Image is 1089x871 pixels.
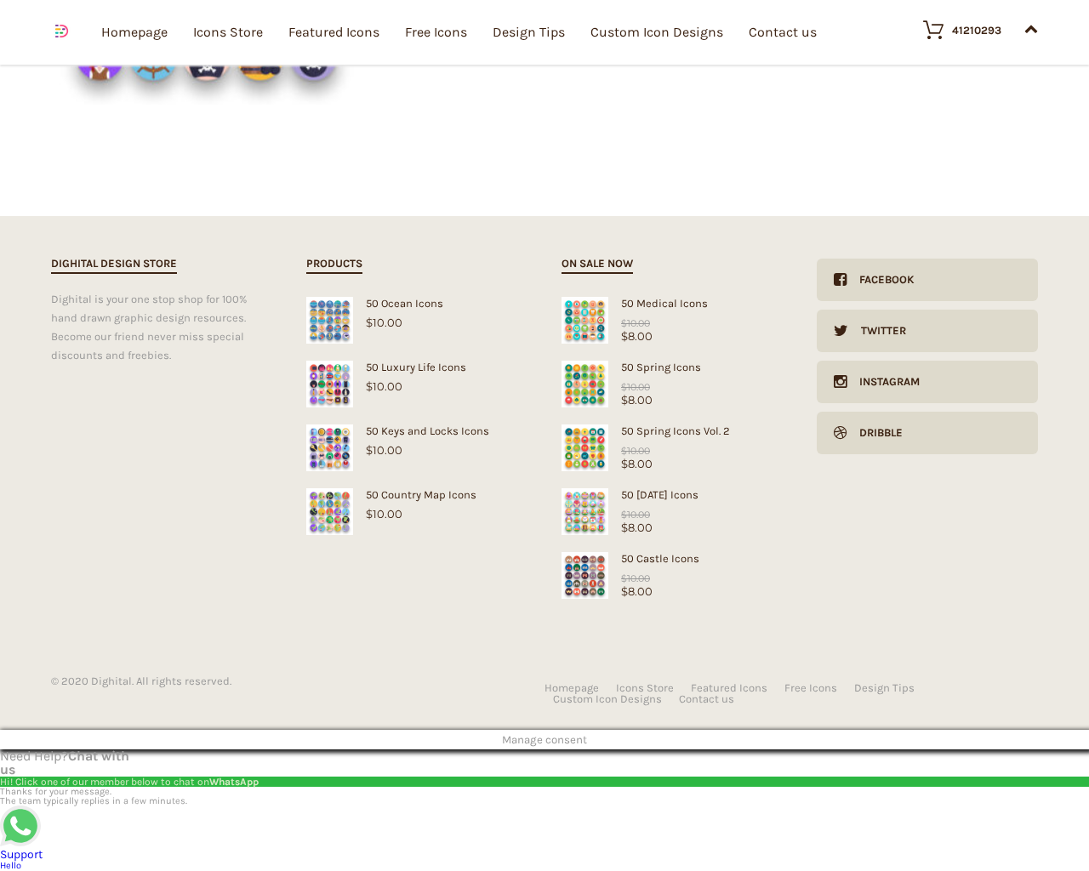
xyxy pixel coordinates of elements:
[621,393,628,407] span: $
[562,254,633,274] h2: On sale now
[51,290,272,365] div: Dighital is your one stop shop for 100% hand drawn graphic design resources. Become our friend ne...
[544,682,599,693] a: Homepage
[621,329,653,343] bdi: 8.00
[51,675,544,686] div: © 2020 Dighital. All rights reserved.
[817,361,1038,403] a: Instagram
[621,509,627,521] span: $
[621,584,653,598] bdi: 8.00
[562,552,608,599] img: Castle Icons
[621,457,653,470] bdi: 8.00
[562,552,783,598] a: Castle Icons50 Castle Icons$8.00
[616,682,674,693] a: Icons Store
[306,361,527,393] a: 50 Luxury Life Icons$10.00
[562,488,783,534] a: Easter Icons50 [DATE] Icons$8.00
[562,297,783,310] div: 50 Medical Icons
[621,521,628,534] span: $
[209,776,259,788] strong: WhatsApp
[621,381,627,393] span: $
[847,361,920,403] div: Instagram
[621,445,627,457] span: $
[847,259,915,301] div: Facebook
[366,443,373,457] span: $
[562,488,608,535] img: Easter Icons
[366,507,373,521] span: $
[306,297,527,310] div: 50 Ocean Icons
[621,572,650,584] bdi: 10.00
[306,361,527,373] div: 50 Luxury Life Icons
[51,254,177,274] h2: Dighital Design Store
[691,682,767,693] a: Featured Icons
[562,361,608,407] img: Spring Icons
[621,521,653,534] bdi: 8.00
[621,381,650,393] bdi: 10.00
[562,297,608,344] img: Medical Icons
[562,361,783,407] a: Spring Icons50 Spring Icons$8.00
[366,443,402,457] bdi: 10.00
[621,457,628,470] span: $
[854,682,915,693] a: Design Tips
[562,424,783,470] a: Spring Icons50 Spring Icons Vol. 2$8.00
[366,507,402,521] bdi: 10.00
[847,412,903,454] div: Dribble
[562,552,783,565] div: 50 Castle Icons
[562,488,783,501] div: 50 [DATE] Icons
[306,297,527,329] a: 50 Ocean Icons$10.00
[621,445,650,457] bdi: 10.00
[621,317,627,329] span: $
[621,329,628,343] span: $
[784,682,837,693] a: Free Icons
[562,424,783,437] div: 50 Spring Icons Vol. 2
[306,488,527,501] div: 50 Country Map Icons
[906,20,1001,40] a: 41210293
[562,361,783,373] div: 50 Spring Icons
[848,310,906,352] div: Twitter
[366,379,373,393] span: $
[817,412,1038,454] a: Dribble
[817,259,1038,301] a: Facebook
[366,316,373,329] span: $
[621,572,627,584] span: $
[621,317,650,329] bdi: 10.00
[306,424,527,457] a: 50 Keys and Locks Icons$10.00
[366,379,402,393] bdi: 10.00
[502,733,587,746] span: Manage consent
[562,297,783,343] a: Medical Icons50 Medical Icons$8.00
[952,25,1001,36] div: 41210293
[817,310,1038,352] a: Twitter
[679,693,734,704] a: Contact us
[621,509,650,521] bdi: 10.00
[621,393,653,407] bdi: 8.00
[306,488,527,521] a: 50 Country Map Icons$10.00
[366,316,402,329] bdi: 10.00
[306,424,527,437] div: 50 Keys and Locks Icons
[553,693,662,704] a: Custom Icon Designs
[306,254,362,274] h2: Products
[621,584,628,598] span: $
[562,424,608,471] img: Spring Icons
